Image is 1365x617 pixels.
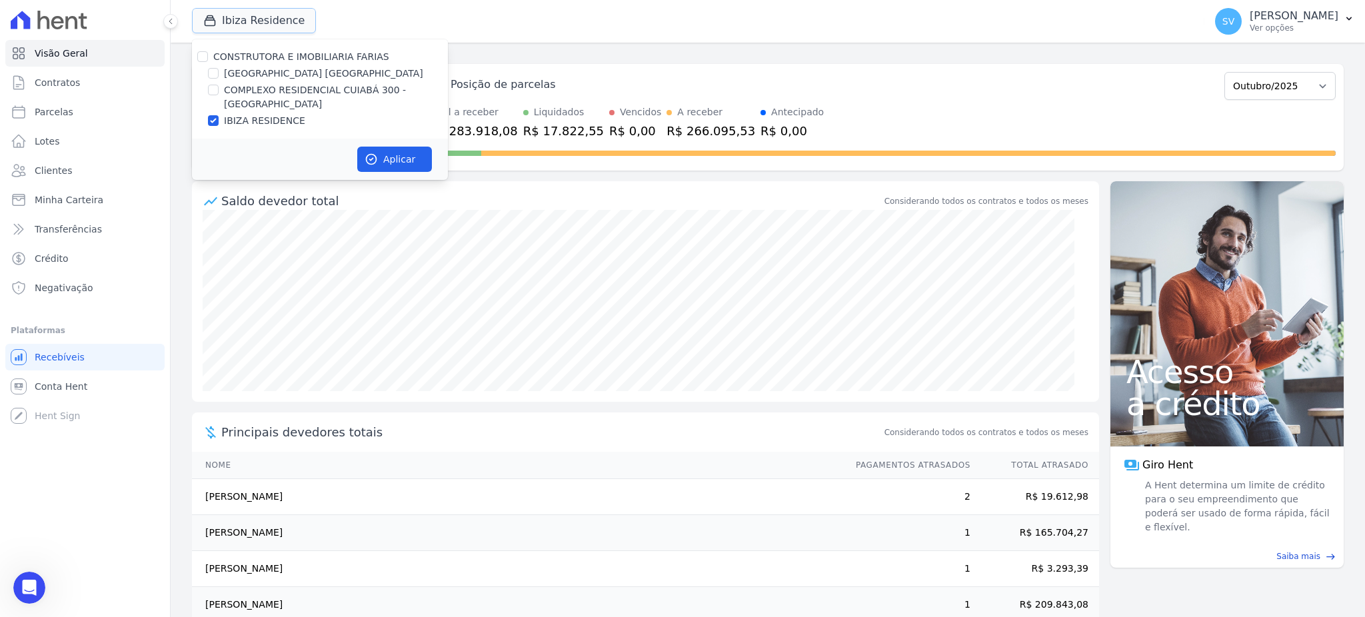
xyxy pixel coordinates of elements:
div: R$ 0,00 [760,122,824,140]
div: Poderia excluir a parcela que consta em atrasa, pois já consta pago. [48,29,256,117]
a: Transferências [5,216,165,243]
div: Bom dia Adriane.Muito obrigada. [155,378,256,420]
span: Visão Geral [35,47,88,60]
img: Profile image for Adriane [59,264,73,277]
a: Recebíveis [5,344,165,370]
div: Considerando todos os contratos e todos os meses [884,195,1088,207]
div: [PERSON_NAME]. [GEOGRAPHIC_DATA] ; ) [21,320,208,346]
th: Total Atrasado [971,452,1099,479]
div: SHIRLEY diz… [11,29,256,118]
a: Minha Carteira [5,187,165,213]
a: Parcelas [5,99,165,125]
span: Parcelas [35,105,73,119]
div: Antecipado [771,105,824,119]
span: Contratos [35,76,80,89]
td: [PERSON_NAME] [192,515,843,551]
span: a crédito [1126,388,1328,420]
div: Saldo devedor total [221,192,882,210]
div: Adriane • Há 7min [21,356,97,364]
div: [PERSON_NAME], bom dia! Como vai? [21,301,208,314]
span: Transferências [35,223,102,236]
div: R$ 17.822,55 [523,122,604,140]
div: [PERSON_NAME], bom dia! Como vai?[PERSON_NAME]. [GEOGRAPHIC_DATA] ; )Adriane • Há 7min [11,293,219,354]
td: 1 [843,551,971,587]
div: Liquidados [534,105,585,119]
div: Adriane diz… [11,293,256,378]
label: [GEOGRAPHIC_DATA] [GEOGRAPHIC_DATA] [224,67,423,81]
button: Início [209,5,234,31]
div: 7 de Outubro [11,244,256,262]
iframe: Intercom live chat [13,572,45,604]
div: joined the conversation [77,265,207,277]
td: [PERSON_NAME] [192,551,843,587]
h1: Adriane [65,7,105,17]
span: Lotes [35,135,60,148]
td: R$ 19.612,98 [971,479,1099,515]
div: Plataformas [11,322,159,338]
div: A receber [677,105,722,119]
td: [PERSON_NAME] [192,479,843,515]
span: Conta Hent [35,380,87,393]
div: Posição de parcelas [451,77,556,93]
a: Saiba mais east [1118,550,1336,562]
span: east [1326,552,1336,562]
button: Selecionador de GIF [63,436,74,447]
th: Nome [192,452,843,479]
a: Crédito [5,245,165,272]
td: R$ 3.293,39 [971,551,1099,587]
div: Poderia excluir a parcela que consta em atrasa, pois já consta pago. [59,83,245,109]
div: R$ 283.918,08 [429,122,518,140]
span: Crédito [35,252,69,265]
button: Start recording [85,436,95,447]
label: COMPLEXO RESIDENCIAL CUIABÁ 300 - [GEOGRAPHIC_DATA] [224,83,448,111]
div: Bom dia Adriane. Muito obrigada. [165,386,245,412]
td: 1 [843,515,971,551]
div: Vencidos [620,105,661,119]
div: SHIRLEY diz… [11,378,256,436]
label: IBIZA RESIDENCE [224,114,305,128]
th: Pagamentos Atrasados [843,452,971,479]
b: Adriane [77,266,112,275]
span: Saiba mais [1276,550,1320,562]
div: Fechar [234,5,258,29]
div: R$ 0,00 [609,122,661,140]
button: Aplicar [357,147,432,172]
a: Lotes [5,128,165,155]
span: Acesso [1126,356,1328,388]
span: A Hent determina um limite de crédito para o seu empreendimento que poderá ser usado de forma ráp... [1142,478,1330,534]
button: Upload do anexo [21,436,31,447]
div: Adriane diz… [11,262,256,293]
p: [PERSON_NAME] [1250,9,1338,23]
span: Negativação [35,281,93,295]
div: R$ 266.095,53 [667,122,755,140]
div: Por gentileza, excluir essa parcela vencida, pois ela é inexistente. Ela não existem e sistema. [59,186,245,225]
button: Ibiza Residence [192,8,316,33]
label: CONSTRUTORA E IMOBILIARIA FARIAS [213,51,389,62]
a: Conta Hent [5,373,165,400]
button: Enviar uma mensagem [229,431,250,452]
td: 2 [843,479,971,515]
div: SHIRLEY diz… [11,118,256,244]
span: Recebíveis [35,350,85,364]
span: Principais devedores totais [221,423,882,441]
a: Contratos [5,69,165,96]
textarea: Envie uma mensagem... [11,408,255,431]
span: Considerando todos os contratos e todos os meses [884,426,1088,438]
span: Clientes [35,164,72,177]
img: Profile image for Adriane [38,7,59,29]
span: Giro Hent [1142,457,1193,473]
span: Minha Carteira [35,193,103,207]
button: SV [PERSON_NAME] Ver opções [1204,3,1365,40]
p: Ativo(a) nos últimos 15min [65,17,182,30]
a: Visão Geral [5,40,165,67]
button: go back [9,5,34,31]
td: R$ 165.704,27 [971,515,1099,551]
div: Total a receber [429,105,518,119]
button: Selecionador de Emoji [42,436,53,447]
a: Clientes [5,157,165,184]
a: Negativação [5,275,165,301]
div: Por gentileza, excluir essa parcela vencida, pois ela é inexistente.Ela não existem e sistema. [48,118,256,233]
p: Ver opções [1250,23,1338,33]
span: SV [1222,17,1234,26]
